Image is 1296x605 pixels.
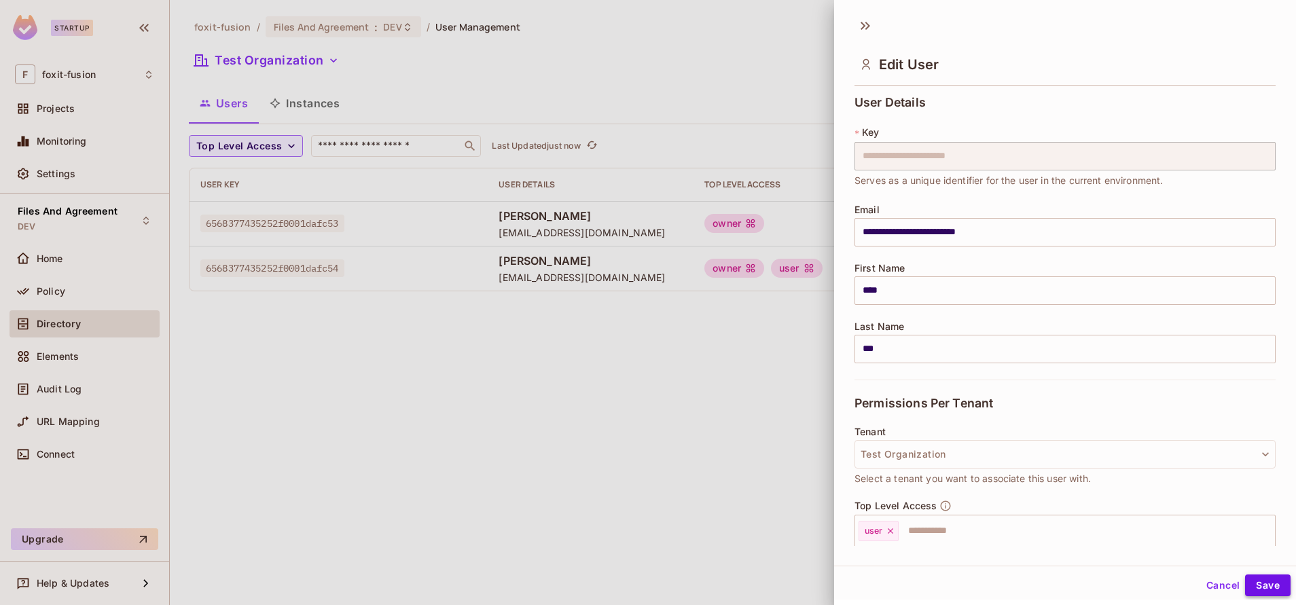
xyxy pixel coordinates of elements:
span: User Details [854,96,926,109]
div: user [859,521,899,541]
span: Key [862,127,879,138]
button: Save [1245,574,1291,596]
span: user [865,526,883,536]
span: Tenant [854,426,886,437]
span: Select a tenant you want to associate this user with. [854,471,1091,486]
span: Edit User [879,56,939,73]
button: Open [1268,529,1271,532]
span: Permissions Per Tenant [854,397,993,410]
span: First Name [854,263,905,274]
span: Email [854,204,880,215]
span: Serves as a unique identifier for the user in the current environment. [854,173,1164,188]
span: Last Name [854,321,904,332]
span: Top Level Access [854,500,937,511]
button: Test Organization [854,440,1276,469]
button: Cancel [1201,574,1245,596]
